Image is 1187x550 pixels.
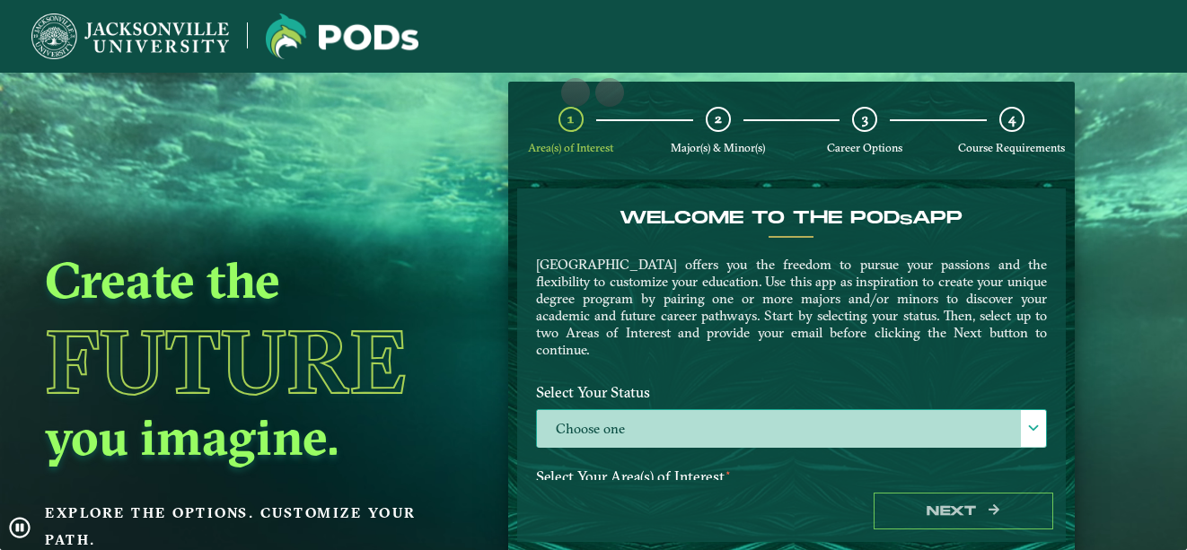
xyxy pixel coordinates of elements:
sup: ⋆ [725,466,732,479]
span: 1 [567,110,574,127]
label: Choose one [537,410,1046,449]
span: Career Options [827,141,902,154]
label: Select Your Area(s) of Interest [523,460,1060,493]
h4: Welcome to the POD app [536,207,1047,229]
h2: you imagine. [45,406,465,468]
p: [GEOGRAPHIC_DATA] offers you the freedom to pursue your passions and the flexibility to customize... [536,256,1047,358]
span: 2 [715,110,722,127]
span: 3 [862,110,868,127]
img: Jacksonville University logo [266,13,418,59]
sub: s [900,212,912,229]
img: Jacksonville University logo [31,13,229,59]
span: 4 [1008,110,1016,127]
span: Area(s) of Interest [528,141,613,154]
h2: Create the [45,249,465,311]
button: Next [874,493,1053,529]
span: Major(s) & Minor(s) [671,141,765,154]
span: Course Requirements [958,141,1065,154]
label: Select Your Status [523,376,1060,409]
h1: Future [45,318,465,406]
